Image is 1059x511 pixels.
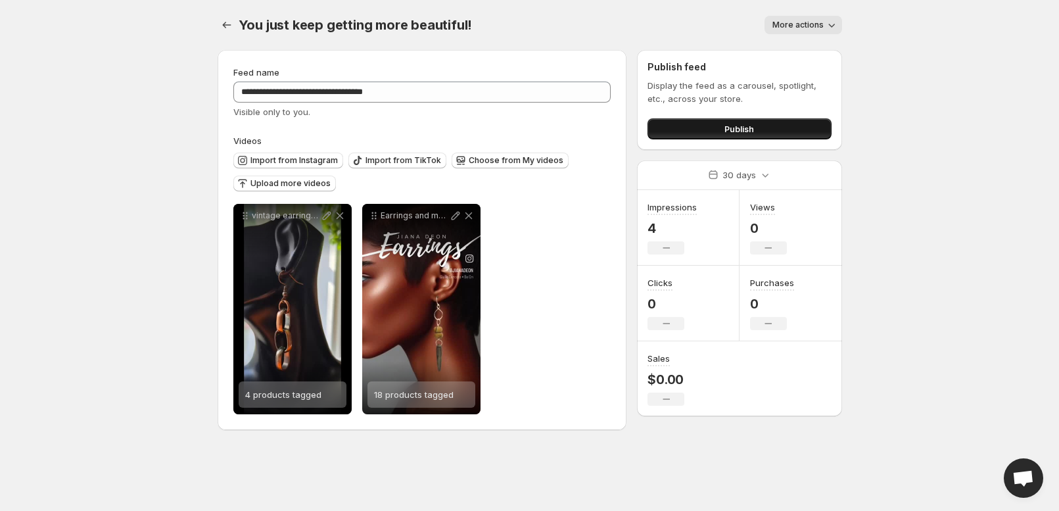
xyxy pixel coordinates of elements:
[245,389,321,400] span: 4 products tagged
[647,372,684,387] p: $0.00
[750,276,794,289] h3: Purchases
[233,204,352,414] div: vintage earrings shopping jewelryoftheday4 products tagged
[750,201,775,214] h3: Views
[647,118,831,139] button: Publish
[647,276,672,289] h3: Clicks
[772,20,824,30] span: More actions
[1004,458,1043,498] a: Open chat
[647,296,684,312] p: 0
[647,201,697,214] h3: Impressions
[362,204,481,414] div: Earrings and more Earrings handmade earrings shopping jewelryoftheday fashionjewelry18 products t...
[233,107,310,117] span: Visible only to you.
[250,155,338,166] span: Import from Instagram
[233,176,336,191] button: Upload more videos
[765,16,842,34] button: More actions
[724,122,754,135] span: Publish
[239,17,473,33] span: You just keep getting more beautiful!
[381,210,449,221] p: Earrings and more Earrings handmade earrings shopping jewelryoftheday fashionjewelry
[469,155,563,166] span: Choose from My videos
[750,220,787,236] p: 0
[374,389,454,400] span: 18 products tagged
[348,153,446,168] button: Import from TikTok
[452,153,569,168] button: Choose from My videos
[647,79,831,105] p: Display the feed as a carousel, spotlight, etc., across your store.
[750,296,794,312] p: 0
[647,61,831,74] h2: Publish feed
[647,220,697,236] p: 4
[233,67,279,78] span: Feed name
[252,210,320,221] p: vintage earrings shopping jewelryoftheday
[722,168,756,182] p: 30 days
[233,135,262,146] span: Videos
[233,153,343,168] button: Import from Instagram
[365,155,441,166] span: Import from TikTok
[250,178,331,189] span: Upload more videos
[647,352,670,365] h3: Sales
[218,16,236,34] button: Settings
